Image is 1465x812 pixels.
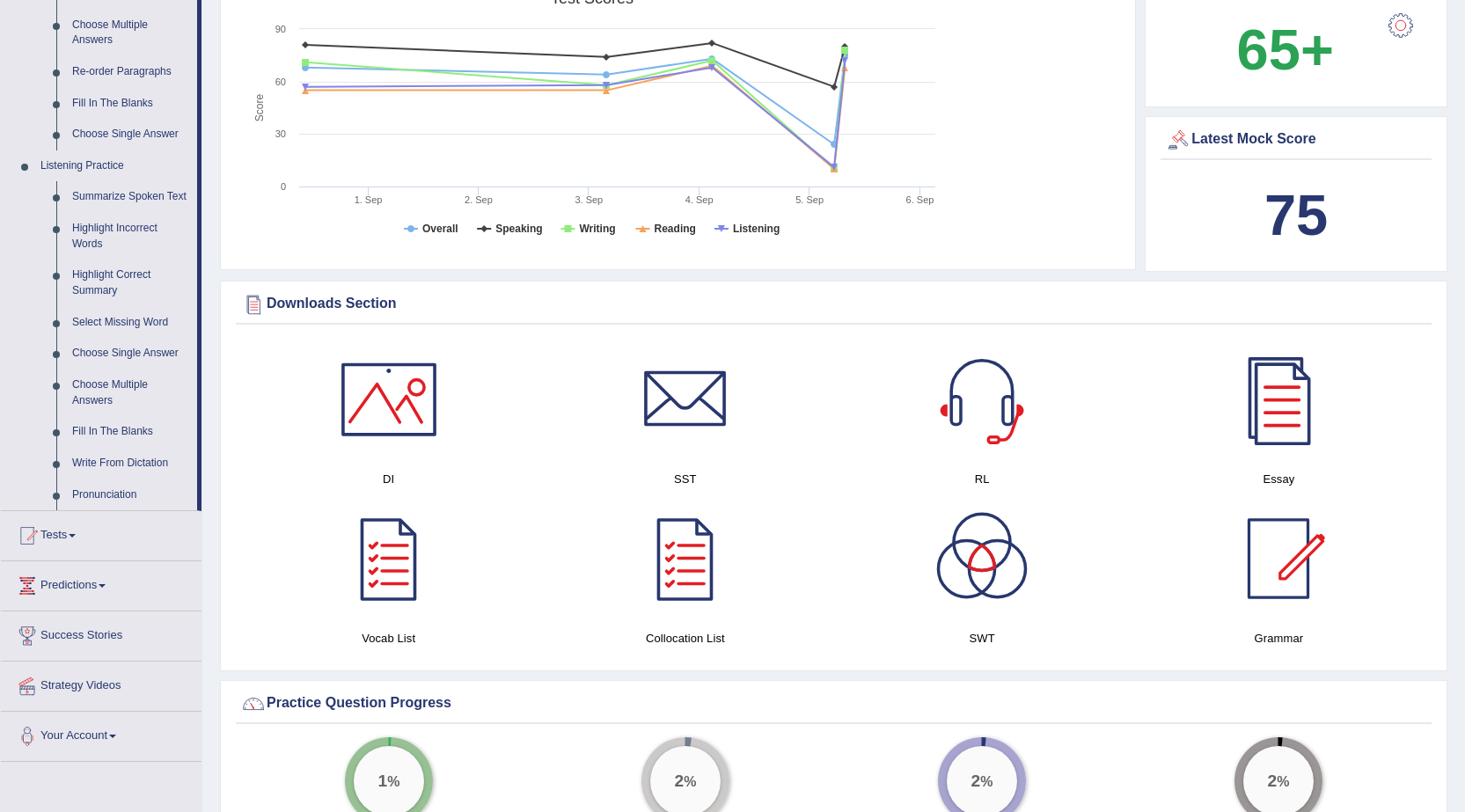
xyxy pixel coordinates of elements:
a: Listening Practice [33,150,197,182]
h4: Collocation List [546,629,824,647]
a: Predictions [1,561,201,605]
tspan: Speaking [495,223,542,235]
text: 0 [281,181,286,192]
text: 30 [275,128,286,139]
a: Tests [1,511,201,555]
a: Highlight Correct Summary [64,260,197,306]
big: 2 [1268,772,1278,791]
tspan: Writing [579,223,615,235]
div: Downloads Section [240,291,1427,318]
a: Pronunciation [64,479,197,511]
a: Choose Multiple Answers [64,10,197,56]
h4: DI [249,470,528,488]
big: 1 [377,772,387,791]
a: Strategy Videos [1,662,201,706]
a: Choose Multiple Answers [64,369,197,416]
div: Latest Mock Score [1165,127,1427,153]
tspan: Reading [655,223,696,235]
tspan: 4. Sep [685,194,714,205]
tspan: Overall [422,223,458,235]
text: 90 [275,24,286,34]
tspan: 5. Sep [795,194,824,205]
a: Write From Dictation [64,448,197,479]
b: 65+ [1237,18,1334,82]
text: 60 [275,77,286,87]
h4: SWT [843,629,1122,647]
a: Your Account [1,712,201,756]
a: Highlight Incorrect Words [64,213,197,260]
a: Select Missing Word [64,307,197,339]
a: Fill In The Blanks [64,88,197,120]
tspan: 3. Sep [575,194,603,205]
tspan: Score [253,94,266,122]
a: Choose Single Answer [64,119,197,150]
big: 2 [971,772,981,791]
h4: Grammar [1139,629,1418,647]
b: 75 [1264,183,1328,247]
h4: SST [546,470,824,488]
tspan: Listening [733,223,780,235]
tspan: 2. Sep [465,194,493,205]
h4: Vocab List [249,629,528,647]
big: 2 [674,772,684,791]
a: Re-order Paragraphs [64,56,197,88]
tspan: 6. Sep [906,194,934,205]
tspan: 1. Sep [355,194,383,205]
a: Success Stories [1,611,201,655]
div: Practice Question Progress [240,691,1427,717]
a: Summarize Spoken Text [64,181,197,213]
a: Fill In The Blanks [64,416,197,448]
h4: Essay [1139,470,1418,488]
a: Choose Single Answer [64,338,197,369]
h4: RL [843,470,1122,488]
